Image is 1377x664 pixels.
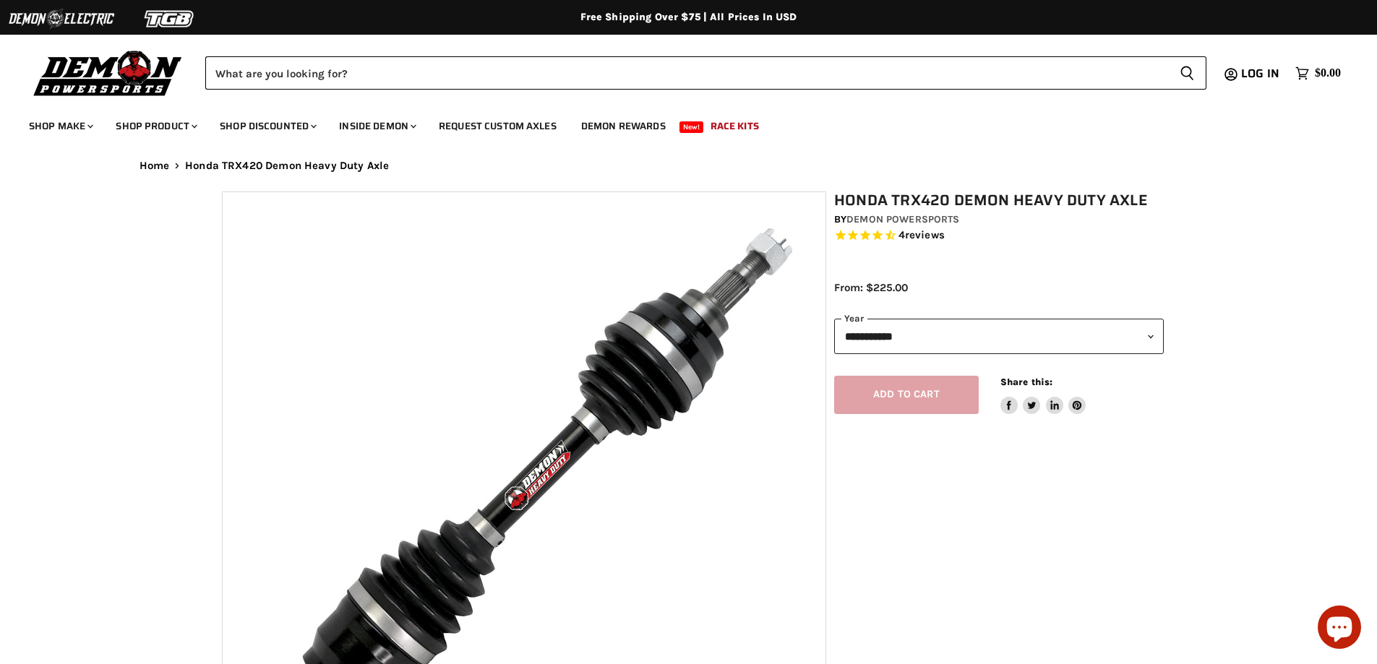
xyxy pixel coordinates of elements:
span: New! [679,121,704,133]
a: Home [140,160,170,172]
span: $0.00 [1315,66,1341,80]
span: Share this: [1000,376,1052,387]
a: Demon Rewards [570,111,677,141]
a: Request Custom Axles [428,111,567,141]
a: Inside Demon [328,111,425,141]
span: Log in [1241,64,1279,82]
aside: Share this: [1000,376,1086,414]
span: Rated 4.5 out of 5 stars 4 reviews [834,228,1164,243]
a: $0.00 [1288,63,1348,84]
a: Demon Powersports [846,213,959,225]
nav: Breadcrumbs [111,160,1267,172]
div: by [834,212,1164,228]
span: 4 reviews [898,228,945,241]
img: Demon Electric Logo 2 [7,5,116,33]
button: Search [1168,56,1206,90]
a: Shop Discounted [209,111,325,141]
inbox-online-store-chat: Shopify online store chat [1313,605,1365,652]
span: reviews [905,228,945,241]
input: Search [205,56,1168,90]
a: Shop Make [18,111,102,141]
img: TGB Logo 2 [116,5,224,33]
span: From: $225.00 [834,281,908,294]
span: Honda TRX420 Demon Heavy Duty Axle [185,160,389,172]
img: Demon Powersports [29,47,187,98]
div: Free Shipping Over $75 | All Prices In USD [111,11,1267,24]
a: Shop Product [105,111,206,141]
ul: Main menu [18,105,1337,141]
form: Product [205,56,1206,90]
a: Log in [1235,67,1288,80]
h1: Honda TRX420 Demon Heavy Duty Axle [834,191,1164,210]
a: Race Kits [700,111,770,141]
select: year [834,319,1164,354]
